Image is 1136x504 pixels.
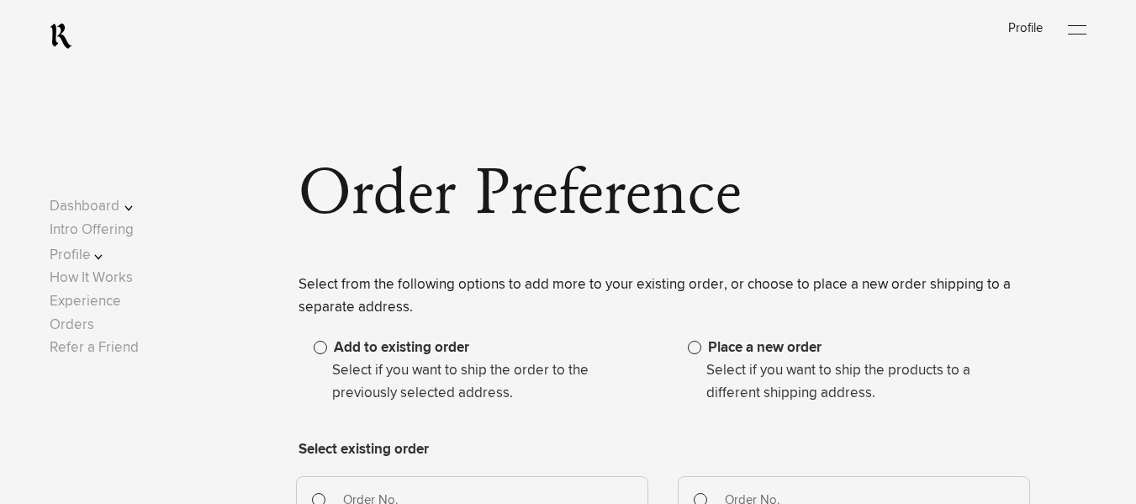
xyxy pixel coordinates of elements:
a: Intro Offering [50,223,134,237]
p: Select from the following options to add more to your existing order, or choose to place a new or... [299,273,1027,319]
span: Place a new order [708,341,822,355]
button: Dashboard [50,195,156,218]
a: Orders [50,318,94,332]
span: Add to existing order [334,341,469,355]
legend: Select if you want to ship the products to a different shipping address. [688,359,1027,405]
a: Profile [1008,22,1043,34]
legend: Select if you want to ship the order to the previously selected address. [314,359,653,405]
a: How It Works [50,271,133,285]
span: Order Preference [299,162,742,229]
a: RealmCellars [50,23,72,50]
h4: Select existing order [299,438,1027,461]
a: Experience [50,294,121,309]
a: Refer a Friend [50,341,139,355]
button: Profile [50,244,156,267]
